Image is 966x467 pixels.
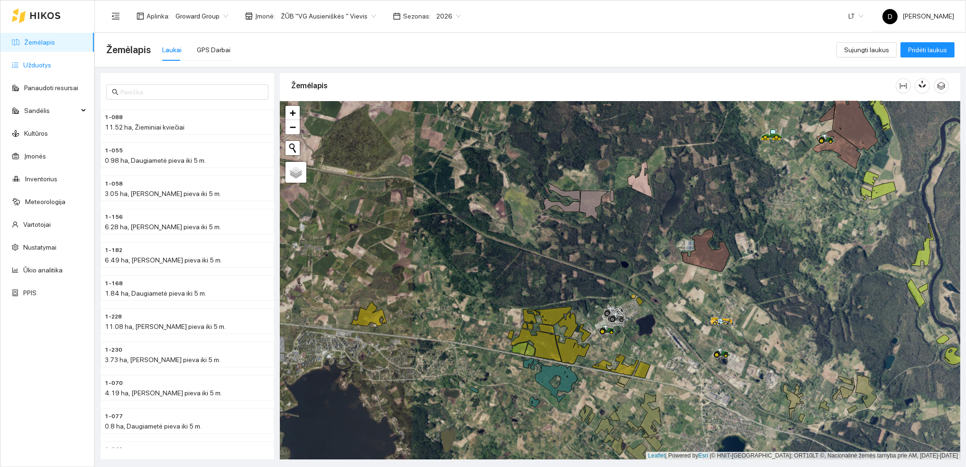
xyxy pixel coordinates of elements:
span: search [112,89,119,95]
span: calendar [393,12,401,20]
a: Pridėti laukus [901,46,955,54]
button: Sujungti laukus [837,42,897,57]
a: Esri [699,452,708,459]
span: − [290,121,296,133]
span: Žemėlapis [106,42,151,57]
span: 0.8 ha, Daugiametė pieva iki 5 m. [105,422,202,430]
span: 1-156 [105,213,123,222]
span: 1-058 [105,179,123,188]
div: Žemėlapis [291,72,896,99]
span: + [290,107,296,119]
span: shop [245,12,253,20]
a: PPIS [23,289,37,297]
span: 1-088 [105,113,123,122]
a: Įmonės [24,152,46,160]
span: 2026 [436,9,461,23]
input: Paieška [120,87,263,97]
span: 1-055 [105,146,123,155]
a: Užduotys [23,61,51,69]
a: Vartotojai [23,221,51,228]
span: 1-049 [105,445,123,454]
button: menu-fold [106,7,125,26]
a: Inventorius [25,175,57,183]
span: ŽŪB "VG Ausieniškės " Vievis [281,9,376,23]
a: Layers [285,162,306,183]
a: Sujungti laukus [837,46,897,54]
span: Aplinka : [147,11,170,21]
span: LT [848,9,864,23]
span: Sujungti laukus [844,45,889,55]
a: Zoom out [285,120,300,134]
span: 4.19 ha, [PERSON_NAME] pieva iki 5 m. [105,389,222,397]
span: Įmonė : [255,11,275,21]
a: Kultūros [24,130,48,137]
span: 3.73 ha, [PERSON_NAME] pieva iki 5 m. [105,356,221,364]
div: Laukai [162,45,182,55]
a: Panaudoti resursai [24,84,78,92]
span: | [710,452,711,459]
span: column-width [896,82,911,90]
span: 1-228 [105,312,122,321]
span: Pridėti laukus [908,45,947,55]
span: 1-168 [105,279,123,288]
span: 6.28 ha, [PERSON_NAME] pieva iki 5 m. [105,223,221,231]
span: 6.49 ha, [PERSON_NAME] pieva iki 5 m. [105,256,222,264]
span: 1-077 [105,412,123,421]
a: Meteorologija [25,198,65,205]
button: column-width [896,78,911,93]
span: [PERSON_NAME] [883,12,954,20]
a: Leaflet [648,452,665,459]
span: Sandėlis [24,101,78,120]
div: | Powered by © HNIT-[GEOGRAPHIC_DATA]; ORT10LT ©, Nacionalinė žemės tarnyba prie AM, [DATE]-[DATE] [646,452,960,460]
span: 11.08 ha, [PERSON_NAME] pieva iki 5 m. [105,323,226,330]
span: 11.52 ha, Žieminiai kviečiai [105,123,184,131]
span: menu-fold [111,12,120,20]
span: 0.98 ha, Daugiametė pieva iki 5 m. [105,157,206,164]
button: Initiate a new search [285,141,300,155]
span: Sezonas : [403,11,431,21]
span: 3.05 ha, [PERSON_NAME] pieva iki 5 m. [105,190,221,197]
span: 1-182 [105,246,122,255]
span: 1-230 [105,346,122,355]
span: 1.84 ha, Daugiametė pieva iki 5 m. [105,290,206,297]
span: layout [137,12,144,20]
a: Žemėlapis [24,38,55,46]
div: GPS Darbai [197,45,230,55]
button: Pridėti laukus [901,42,955,57]
span: D [888,9,892,24]
span: Groward Group [175,9,228,23]
a: Ūkio analitika [23,266,63,274]
span: 1-070 [105,379,123,388]
a: Zoom in [285,106,300,120]
a: Nustatymai [23,243,56,251]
